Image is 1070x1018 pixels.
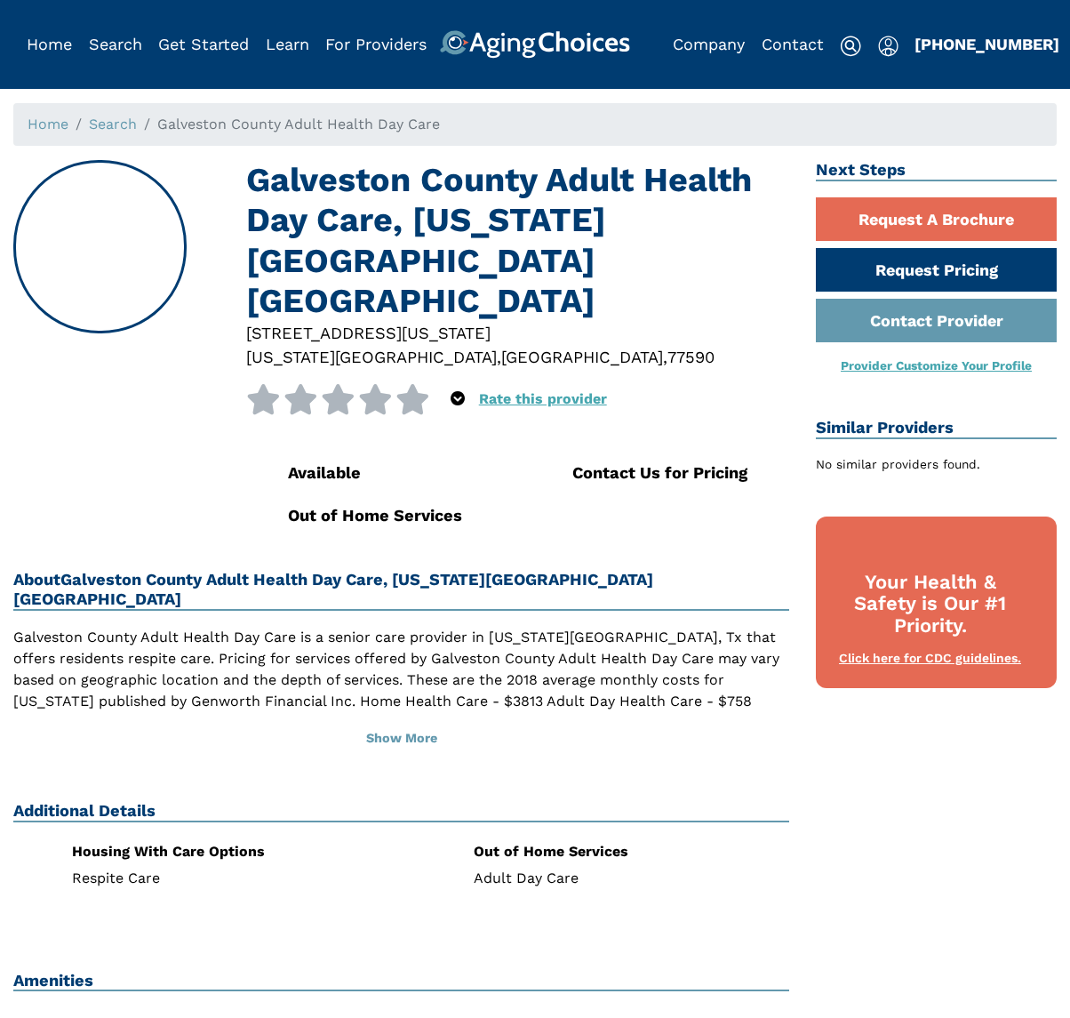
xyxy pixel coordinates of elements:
[89,35,142,53] a: Search
[13,719,789,758] button: Show More
[89,116,137,132] a: Search
[479,390,607,407] a: Rate this provider
[501,348,663,366] span: [GEOGRAPHIC_DATA]
[246,348,497,366] span: [US_STATE][GEOGRAPHIC_DATA]
[89,30,142,59] div: Popover trigger
[834,650,1026,668] div: Click here for CDC guidelines.
[13,971,789,992] h2: Amenities
[13,103,1057,146] nav: breadcrumb
[816,160,1057,181] h2: Next Steps
[13,570,789,611] h2: About Galveston County Adult Health Day Care, [US_STATE][GEOGRAPHIC_DATA] [GEOGRAPHIC_DATA]
[325,35,427,53] a: For Providers
[497,348,501,366] span: ,
[834,572,1026,637] div: Your Health & Safety is Our #1 Priority.
[762,35,824,53] a: Contact
[72,871,387,886] li: Respite Care
[474,871,789,886] li: Adult Day Care
[667,345,715,369] div: 77590
[157,116,440,132] span: Galveston County Adult Health Day Care
[451,384,465,414] div: Popover trigger
[572,461,789,485] div: Contact Us for Pricing
[440,30,630,59] img: AgingChoices
[288,503,505,527] div: Out of Home Services
[13,801,789,822] h2: Additional Details
[27,35,72,53] a: Home
[28,116,68,132] a: Home
[246,321,789,345] div: [STREET_ADDRESS][US_STATE]
[158,35,249,53] a: Get Started
[663,348,667,366] span: ,
[878,30,898,59] div: Popover trigger
[878,36,898,57] img: user-icon.svg
[841,358,1032,373] a: Provider Customize Your Profile
[13,627,789,755] p: Galveston County Adult Health Day Care is a senior care provider in [US_STATE][GEOGRAPHIC_DATA], ...
[816,197,1057,241] a: Request A Brochure
[816,455,1057,474] div: No similar providers found.
[288,461,505,485] div: Available
[816,248,1057,292] a: Request Pricing
[840,36,861,57] img: search-icon.svg
[246,160,789,321] h1: Galveston County Adult Health Day Care, [US_STATE][GEOGRAPHIC_DATA] [GEOGRAPHIC_DATA]
[816,299,1057,342] a: Contact Provider
[914,35,1059,53] a: [PHONE_NUMBER]
[474,845,789,859] div: Out of Home Services
[72,845,387,859] div: Housing With Care Options
[673,35,745,53] a: Company
[816,418,1057,439] h2: Similar Providers
[266,35,309,53] a: Learn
